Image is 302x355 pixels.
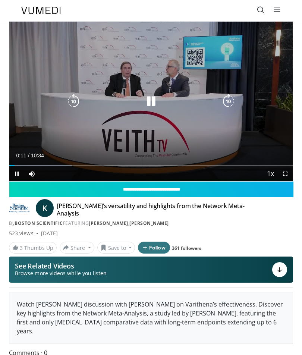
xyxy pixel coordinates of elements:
button: Share [60,242,94,254]
span: 0:11 [16,153,26,158]
div: By FEATURING , [9,220,293,227]
a: 361 followers [172,245,201,251]
h4: [PERSON_NAME]’s versatility and highlights from the Network Meta-Analysis [57,202,258,217]
button: Pause [9,166,24,181]
span: / [28,153,29,158]
div: [DATE] [41,230,58,237]
a: K [36,199,54,217]
a: [PERSON_NAME] [89,220,128,226]
a: 3 Thumbs Up [9,242,57,254]
span: 10:34 [31,153,44,158]
span: 3 [20,244,23,251]
button: Save to [97,242,135,254]
span: Browse more videos while you listen [15,270,107,277]
img: VuMedi Logo [21,7,61,14]
span: 523 views [9,230,34,237]
video-js: Video Player [9,22,293,181]
a: [PERSON_NAME] [129,220,169,226]
div: Watch [PERSON_NAME] discussion with [PERSON_NAME] on Varithena’s effectiveness. Discover key high... [9,292,293,343]
img: Boston Scientific [9,202,30,214]
button: Playback Rate [263,166,278,181]
button: See Related Videos Browse more videos while you listen [9,257,293,283]
a: Boston Scientific [15,220,63,226]
p: See Related Videos [15,262,107,270]
div: Progress Bar [9,165,293,166]
button: Follow [138,242,170,254]
button: Fullscreen [278,166,293,181]
button: Mute [24,166,39,181]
